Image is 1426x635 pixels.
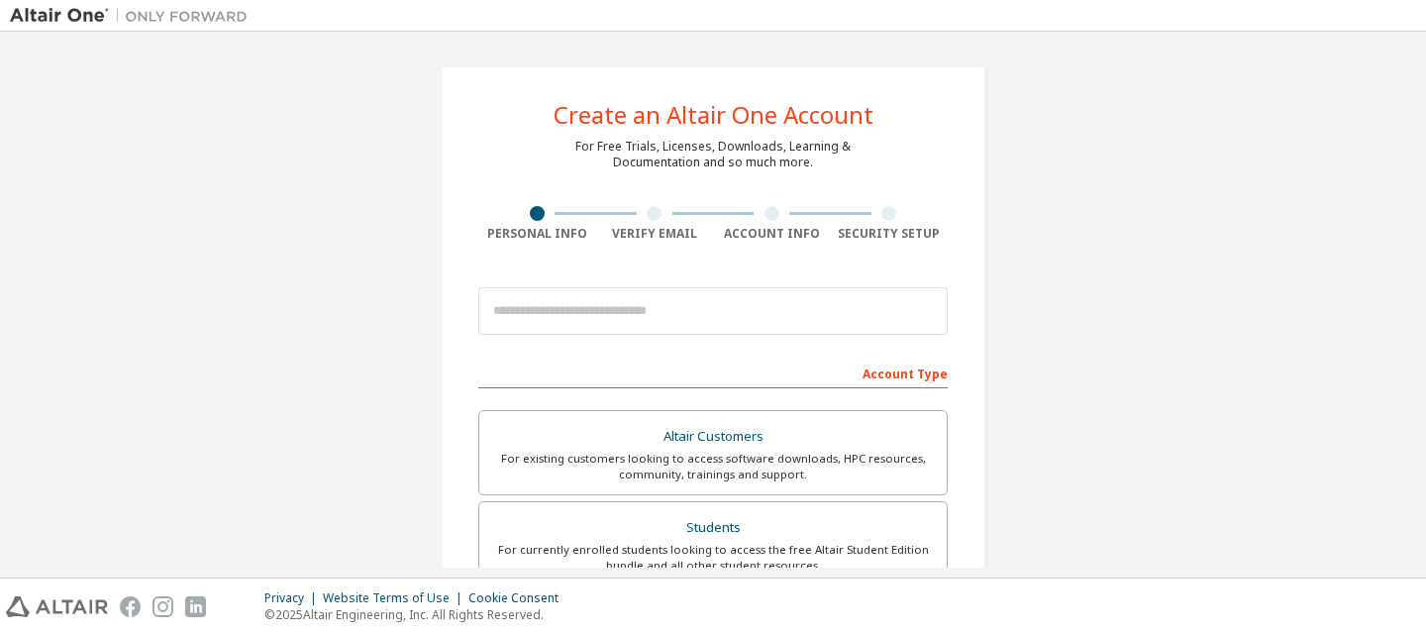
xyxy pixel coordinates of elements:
div: Personal Info [478,226,596,242]
div: For existing customers looking to access software downloads, HPC resources, community, trainings ... [491,451,935,482]
div: Security Setup [831,226,949,242]
img: instagram.svg [153,596,173,617]
div: For Free Trials, Licenses, Downloads, Learning & Documentation and so much more. [575,139,851,170]
div: Account Info [713,226,831,242]
div: Account Type [478,357,948,388]
div: Students [491,514,935,542]
div: Website Terms of Use [323,590,468,606]
img: altair_logo.svg [6,596,108,617]
div: Privacy [264,590,323,606]
div: For currently enrolled students looking to access the free Altair Student Edition bundle and all ... [491,542,935,574]
div: Cookie Consent [468,590,570,606]
div: Altair Customers [491,423,935,451]
img: facebook.svg [120,596,141,617]
p: © 2025 Altair Engineering, Inc. All Rights Reserved. [264,606,570,623]
div: Verify Email [596,226,714,242]
img: linkedin.svg [185,596,206,617]
img: Altair One [10,6,257,26]
div: Create an Altair One Account [554,103,873,127]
